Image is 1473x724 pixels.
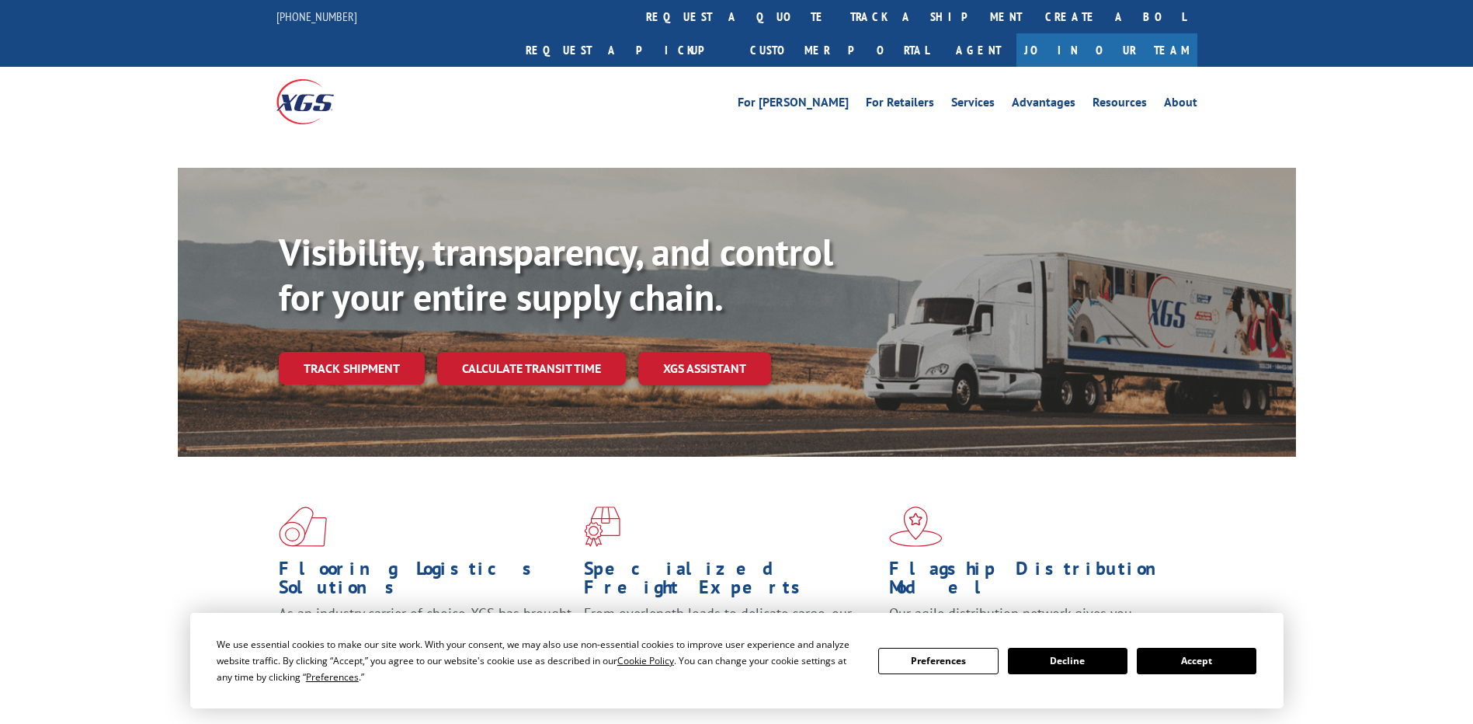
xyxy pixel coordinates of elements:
[1137,648,1256,674] button: Accept
[638,352,771,385] a: XGS ASSISTANT
[738,33,940,67] a: Customer Portal
[279,559,572,604] h1: Flooring Logistics Solutions
[617,654,674,667] span: Cookie Policy
[866,96,934,113] a: For Retailers
[279,506,327,547] img: xgs-icon-total-supply-chain-intelligence-red
[190,613,1284,708] div: Cookie Consent Prompt
[1164,96,1197,113] a: About
[514,33,738,67] a: Request a pickup
[738,96,849,113] a: For [PERSON_NAME]
[889,506,943,547] img: xgs-icon-flagship-distribution-model-red
[951,96,995,113] a: Services
[1008,648,1127,674] button: Decline
[889,604,1175,641] span: Our agile distribution network gives you nationwide inventory management on demand.
[276,9,357,24] a: [PHONE_NUMBER]
[1093,96,1147,113] a: Resources
[940,33,1016,67] a: Agent
[279,228,833,321] b: Visibility, transparency, and control for your entire supply chain.
[279,604,571,660] span: As an industry carrier of choice, XGS has brought innovation and dedication to flooring logistics...
[584,559,877,604] h1: Specialized Freight Experts
[584,506,620,547] img: xgs-icon-focused-on-flooring-red
[1016,33,1197,67] a: Join Our Team
[878,648,998,674] button: Preferences
[889,559,1183,604] h1: Flagship Distribution Model
[279,352,425,385] a: Track shipment
[437,352,626,385] a: Calculate transit time
[584,604,877,674] p: From overlength loads to delicate cargo, our experienced staff knows the best way to move your fr...
[1012,96,1075,113] a: Advantages
[306,670,359,684] span: Preferences
[217,636,860,685] div: We use essential cookies to make our site work. With your consent, we may also use non-essential ...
